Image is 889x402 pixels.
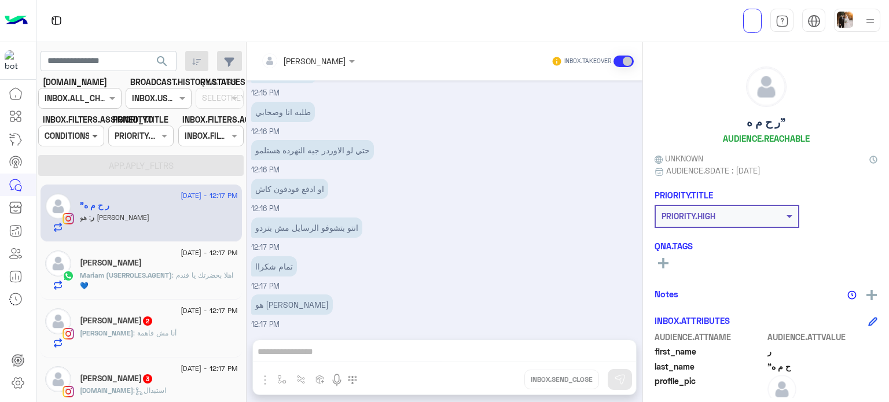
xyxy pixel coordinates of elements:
img: defaultAdmin.png [45,308,71,334]
span: AUDIENCE.SDATE : [DATE] [666,164,761,176]
span: [PERSON_NAME] [80,329,133,337]
span: 12:16 PM [251,127,280,136]
span: [DATE] - 12:17 PM [181,248,237,258]
img: Instagram [63,328,74,340]
p: 3/9/2025, 12:17 PM [251,256,297,276]
a: tab [770,9,794,33]
img: WhatsApp [63,270,74,282]
span: 2 [143,316,152,326]
span: [DOMAIN_NAME] [80,386,133,394]
h5: ر ح م ه” [80,201,109,211]
span: Mariam (USERROLES.AGENT) [80,271,172,279]
img: userImage [837,12,853,28]
span: 12:15 PM [251,88,280,97]
h6: Notes [655,289,678,299]
span: اهلا بحضرتك يا فندم 💙 [80,271,233,290]
h6: INBOX.ATTRIBUTES [655,315,730,326]
h5: Lara Nabil Farouk [80,316,153,326]
span: 12:16 PM [251,204,280,213]
span: [DATE] - 12:17 PM [181,305,237,316]
button: APP.APLY_FLTRS [38,155,244,176]
img: Instagram [63,213,74,224]
label: [DOMAIN_NAME] [43,76,107,88]
img: Instagram [63,386,74,397]
img: profile [863,14,877,28]
span: ح م ه” [767,360,878,373]
p: 3/9/2025, 12:17 PM [251,217,362,238]
img: add [866,290,877,300]
span: [DATE] - 12:17 PM [181,363,237,374]
label: BROADCAST.HISTORY.STATUES [130,76,245,88]
img: tab [49,13,64,28]
span: [DATE] - 12:17 PM [181,190,237,201]
span: هو هيجي امتي [80,213,149,222]
label: INBOX.FILTERS.ASSIGNED_TO [43,113,153,126]
p: 3/9/2025, 12:16 PM [251,102,315,122]
span: ر [91,213,94,222]
img: defaultAdmin.png [747,67,786,106]
span: : استبدال [133,386,166,394]
span: search [155,54,169,68]
img: tab [807,14,821,28]
p: 3/9/2025, 12:16 PM [251,179,328,199]
h5: Marim Youssf [80,374,153,383]
button: INBOX.SEND_CLOSE [524,370,599,389]
label: INBOX.FILTERS.AGENT_NOTES [182,113,295,126]
h6: QNA.TAGS [655,241,877,251]
span: 12:17 PM [251,320,280,329]
img: defaultAdmin.png [45,366,71,392]
span: أنا مش فاهمة [133,329,177,337]
img: notes [847,290,857,300]
img: 919860931428189 [5,50,25,71]
span: 3 [143,374,152,383]
h5: ر ح م ه” [747,116,785,129]
span: profile_pic [655,375,765,401]
small: INBOX.TAKEOVER [564,57,611,66]
span: first_name [655,345,765,357]
span: 12:17 PM [251,282,280,290]
span: ر [767,345,878,357]
h6: PRIORITY.TITLE [655,190,713,200]
span: UNKNOWN [655,152,703,164]
span: AUDIENCE.ATTNAME [655,331,765,343]
img: tab [776,14,789,28]
span: last_name [655,360,765,373]
label: PRIORITY.TITLE [113,113,168,126]
p: 3/9/2025, 12:16 PM [251,140,374,160]
span: AUDIENCE.ATTVALUE [767,331,878,343]
img: Logo [5,9,28,33]
img: defaultAdmin.png [45,193,71,219]
p: 3/9/2025, 12:17 PM [251,294,333,315]
h5: Hana Ellaithy [80,258,142,268]
button: search [148,51,177,76]
span: 12:17 PM [251,243,280,252]
h6: AUDIENCE.REACHABLE [723,133,810,143]
span: 12:16 PM [251,165,280,174]
img: defaultAdmin.png [45,250,71,276]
